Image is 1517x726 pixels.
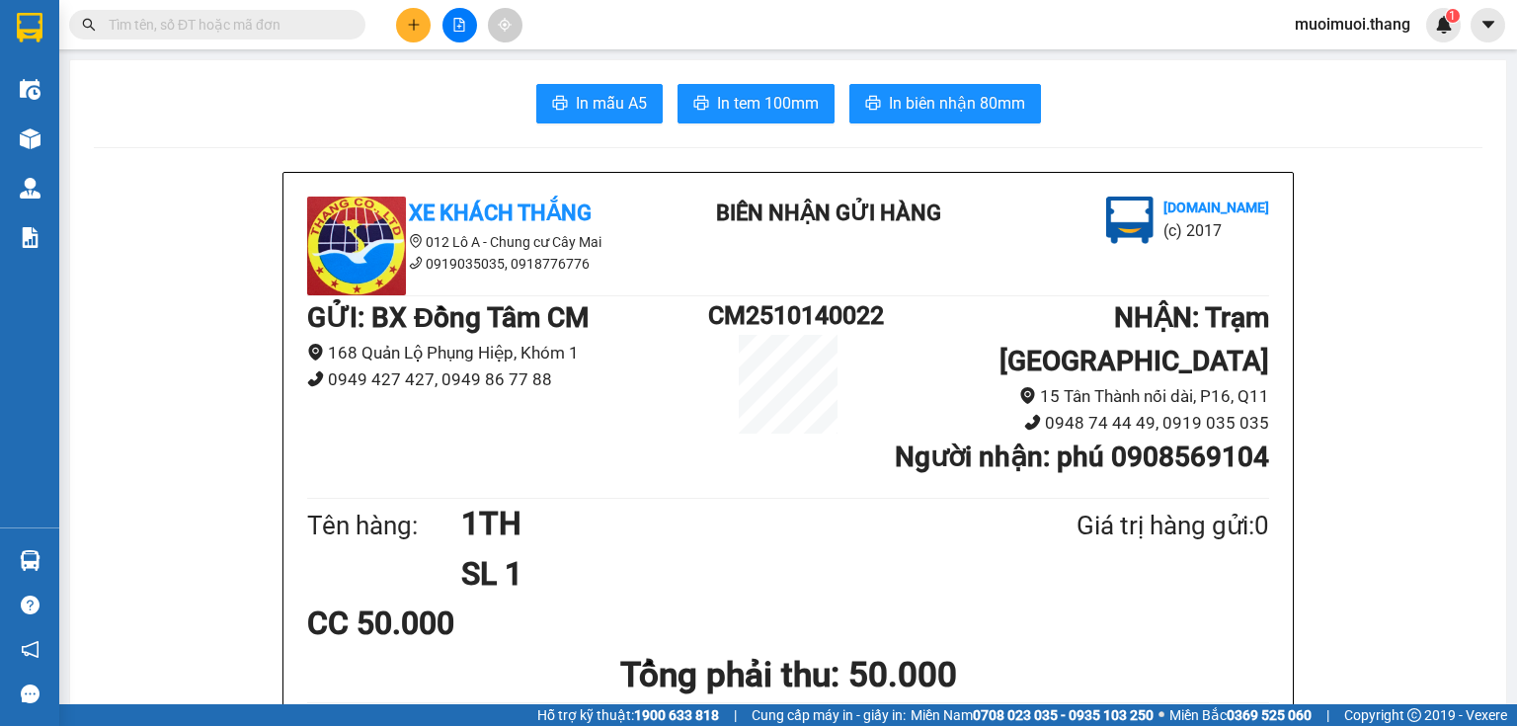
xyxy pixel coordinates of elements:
[865,95,881,114] span: printer
[307,599,624,648] div: CC 50.000
[17,13,42,42] img: logo-vxr
[20,178,40,199] img: warehouse-icon
[889,91,1025,116] span: In biên nhận 80mm
[307,301,589,334] b: GỬI : BX Đồng Tâm CM
[1435,16,1453,34] img: icon-new-feature
[1279,12,1426,37] span: muoimuoi.thang
[21,596,40,614] span: question-circle
[307,648,1269,702] h1: Tổng phải thu: 50.000
[488,8,522,42] button: aim
[307,231,663,253] li: 012 Lô A - Chung cư Cây Mai
[20,227,40,248] img: solution-icon
[537,704,719,726] span: Hỗ trợ kỹ thuật:
[1446,9,1460,23] sup: 1
[121,46,336,90] td: [DOMAIN_NAME]
[409,234,423,248] span: environment
[307,366,708,393] li: 0949 427 427, 0949 86 77 88
[868,410,1269,437] li: 0948 74 44 49, 0919 035 035
[1106,197,1154,244] img: logo.jpg
[536,84,663,123] button: printerIn mẫu A5
[307,197,406,295] img: logo.jpg
[307,253,663,275] li: 0919035035, 0918776776
[396,8,431,42] button: plus
[911,704,1154,726] span: Miền Nam
[20,550,40,571] img: warehouse-icon
[1471,8,1505,42] button: caret-down
[21,640,40,659] span: notification
[20,128,40,149] img: warehouse-icon
[895,441,1269,473] b: Người nhận : phú 0908569104
[1407,708,1421,722] span: copyright
[409,256,423,270] span: phone
[868,383,1269,410] li: 15 Tân Thành nối dài, P16, Q11
[109,14,342,36] input: Tìm tên, số ĐT hoặc mã đơn
[307,340,708,366] li: 168 Quản Lộ Phụng Hiệp, Khóm 1
[1163,218,1269,243] li: (c) 2017
[717,91,819,116] span: In tem 100mm
[708,296,868,335] h1: CM2510140022
[1449,9,1456,23] span: 1
[307,370,324,387] span: phone
[999,301,1269,377] b: NHẬN : Trạm [GEOGRAPHIC_DATA]
[307,506,461,546] div: Tên hàng:
[693,95,709,114] span: printer
[407,18,421,32] span: plus
[442,8,477,42] button: file-add
[981,506,1269,546] div: Giá trị hàng gửi: 0
[576,91,647,116] span: In mẫu A5
[1163,200,1269,215] b: [DOMAIN_NAME]
[1169,704,1312,726] span: Miền Bắc
[21,685,40,703] span: message
[849,84,1041,123] button: printerIn biên nhận 80mm
[716,201,941,225] b: BIÊN NHẬN GỬI HÀNG
[10,46,121,90] td: Xe Khách THẮNG
[1019,387,1036,404] span: environment
[734,704,737,726] span: |
[552,95,568,114] span: printer
[409,201,592,225] b: Xe Khách THẮNG
[634,707,719,723] strong: 1900 633 818
[461,549,981,599] h1: SL 1
[973,707,1154,723] strong: 0708 023 035 - 0935 103 250
[1326,704,1329,726] span: |
[20,79,40,100] img: warehouse-icon
[678,84,835,123] button: printerIn tem 100mm
[461,499,981,548] h1: 1TH
[1024,414,1041,431] span: phone
[1227,707,1312,723] strong: 0369 525 060
[498,18,512,32] span: aim
[452,18,466,32] span: file-add
[307,344,324,361] span: environment
[1479,16,1497,34] span: caret-down
[1158,711,1164,719] span: ⚪️
[752,704,906,726] span: Cung cấp máy in - giấy in:
[82,18,96,32] span: search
